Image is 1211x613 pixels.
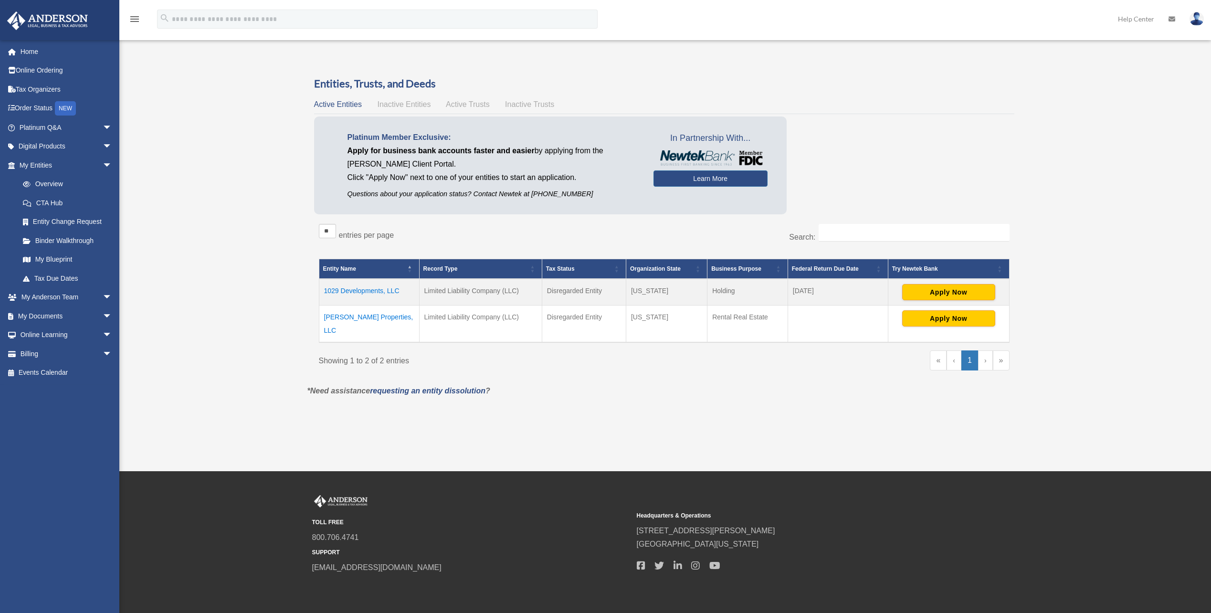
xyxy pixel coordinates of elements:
[978,350,993,370] a: Next
[319,259,419,279] th: Entity Name: Activate to invert sorting
[13,212,122,232] a: Entity Change Request
[542,279,626,306] td: Disregarded Entity
[13,250,122,269] a: My Blueprint
[7,137,126,156] a: Digital Productsarrow_drop_down
[419,306,542,343] td: Limited Liability Company (LLC)
[902,310,995,327] button: Apply Now
[7,363,126,382] a: Events Calendar
[658,150,763,166] img: NewtekBankLogoSM.png
[7,344,126,363] a: Billingarrow_drop_down
[7,99,126,118] a: Order StatusNEW
[314,100,362,108] span: Active Entities
[103,137,122,157] span: arrow_drop_down
[423,265,458,272] span: Record Type
[7,288,126,307] a: My Anderson Teamarrow_drop_down
[7,306,126,326] a: My Documentsarrow_drop_down
[339,231,394,239] label: entries per page
[637,527,775,535] a: [STREET_ADDRESS][PERSON_NAME]
[788,279,888,306] td: [DATE]
[505,100,554,108] span: Inactive Trusts
[902,284,995,300] button: Apply Now
[637,511,955,521] small: Headquarters & Operations
[711,265,761,272] span: Business Purpose
[13,269,122,288] a: Tax Due Dates
[4,11,91,30] img: Anderson Advisors Platinum Portal
[319,279,419,306] td: 1029 Developments, LLC
[446,100,490,108] span: Active Trusts
[707,259,788,279] th: Business Purpose: Activate to sort
[542,259,626,279] th: Tax Status: Activate to sort
[319,350,657,368] div: Showing 1 to 2 of 2 entries
[55,101,76,116] div: NEW
[892,263,995,275] div: Try Newtek Bank
[546,265,575,272] span: Tax Status
[312,533,359,541] a: 800.706.4741
[7,326,126,345] a: Online Learningarrow_drop_down
[312,518,630,528] small: TOLL FREE
[312,495,369,507] img: Anderson Advisors Platinum Portal
[348,147,535,155] span: Apply for business bank accounts faster and easier
[419,259,542,279] th: Record Type: Activate to sort
[103,288,122,307] span: arrow_drop_down
[13,193,122,212] a: CTA Hub
[323,265,356,272] span: Entity Name
[637,540,759,548] a: [GEOGRAPHIC_DATA][US_STATE]
[370,387,485,395] a: requesting an entity dissolution
[377,100,431,108] span: Inactive Entities
[792,265,859,272] span: Federal Return Due Date
[789,233,815,241] label: Search:
[348,131,639,144] p: Platinum Member Exclusive:
[7,61,126,80] a: Online Ordering
[348,188,639,200] p: Questions about your application status? Contact Newtek at [PHONE_NUMBER]
[653,170,768,187] a: Learn More
[707,306,788,343] td: Rental Real Estate
[947,350,961,370] a: Previous
[630,265,681,272] span: Organization State
[103,306,122,326] span: arrow_drop_down
[129,13,140,25] i: menu
[312,548,630,558] small: SUPPORT
[159,13,170,23] i: search
[626,279,707,306] td: [US_STATE]
[419,279,542,306] td: Limited Liability Company (LLC)
[930,350,947,370] a: First
[103,326,122,345] span: arrow_drop_down
[307,387,490,395] em: *Need assistance ?
[312,563,442,571] a: [EMAIL_ADDRESS][DOMAIN_NAME]
[788,259,888,279] th: Federal Return Due Date: Activate to sort
[319,306,419,343] td: [PERSON_NAME] Properties, LLC
[1190,12,1204,26] img: User Pic
[314,76,1014,91] h3: Entities, Trusts, and Deeds
[13,175,117,194] a: Overview
[7,118,126,137] a: Platinum Q&Aarrow_drop_down
[129,17,140,25] a: menu
[888,259,1009,279] th: Try Newtek Bank : Activate to sort
[13,231,122,250] a: Binder Walkthrough
[626,306,707,343] td: [US_STATE]
[348,171,639,184] p: Click "Apply Now" next to one of your entities to start an application.
[7,42,126,61] a: Home
[103,344,122,364] span: arrow_drop_down
[626,259,707,279] th: Organization State: Activate to sort
[348,144,639,171] p: by applying from the [PERSON_NAME] Client Portal.
[707,279,788,306] td: Holding
[653,131,768,146] span: In Partnership With...
[993,350,1010,370] a: Last
[542,306,626,343] td: Disregarded Entity
[103,156,122,175] span: arrow_drop_down
[961,350,978,370] a: 1
[103,118,122,137] span: arrow_drop_down
[7,80,126,99] a: Tax Organizers
[7,156,122,175] a: My Entitiesarrow_drop_down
